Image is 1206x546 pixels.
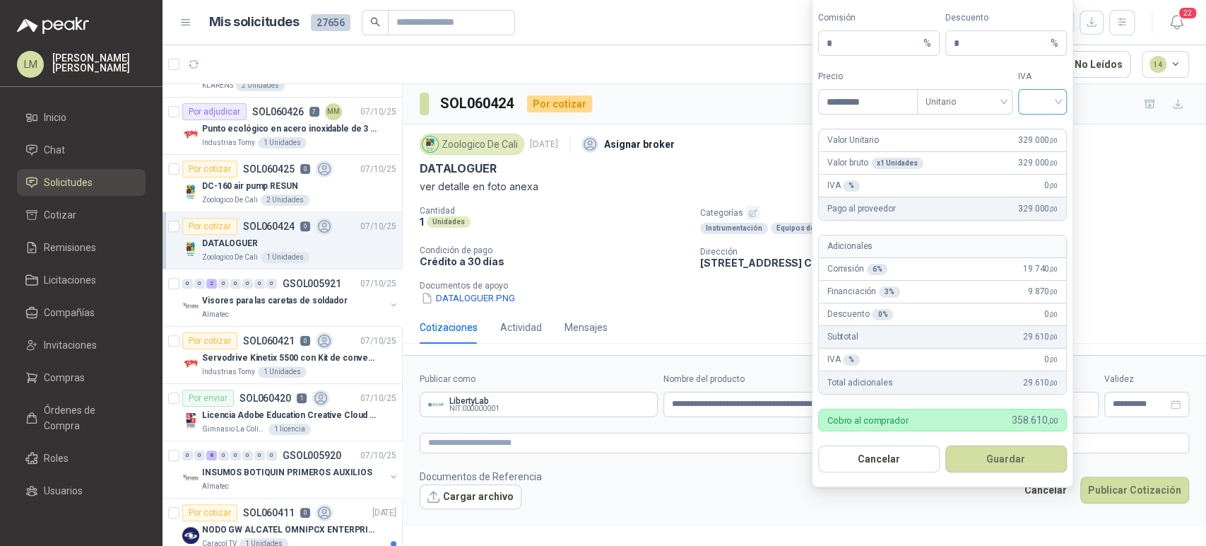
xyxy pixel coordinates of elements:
[182,218,237,235] div: Por cotizar
[182,126,199,143] img: Company Logo
[700,223,768,234] div: Instrumentación
[360,335,396,348] p: 07/10/25
[182,390,234,407] div: Por enviar
[1018,70,1067,83] label: IVA
[420,291,516,306] button: DATALOGUER.PNG
[162,155,402,212] a: Por cotizarSOL060425007/10/25 Company LogoDC-160 air pump RESUNZoologico De Cali2 Unidades
[202,409,378,422] p: Licencia Adobe Education Creative Cloud for enterprise license lab and classroom
[1018,134,1058,147] span: 329.000
[202,137,255,149] p: Industrias Tomy
[182,298,199,315] img: Company Logo
[218,279,229,289] div: 0
[243,221,295,231] p: SOL060424
[182,470,199,487] img: Company Logo
[182,332,237,349] div: Por cotizar
[827,134,879,147] p: Valor Unitario
[44,207,76,223] span: Cotizar
[1012,412,1058,428] span: 358.610
[261,194,309,206] div: 2 Unidades
[44,110,66,125] span: Inicio
[422,136,438,152] img: Company Logo
[254,279,265,289] div: 0
[243,336,295,346] p: SOL060421
[202,424,266,435] p: Gimnasio La Colina
[420,206,689,216] p: Cantidad
[1142,51,1190,78] button: 14
[44,272,96,288] span: Licitaciones
[427,216,471,228] div: Unidades
[663,373,901,386] label: Nombre del producto
[818,70,917,83] label: Precio
[325,103,342,120] div: MM
[17,234,146,261] a: Remisiones
[420,281,1200,291] p: Documentos de apoyo
[202,294,348,308] p: Visores para las caretas de soldador
[44,305,95,320] span: Compañías
[1023,330,1058,344] span: 29.610
[370,17,380,27] span: search
[202,80,233,91] p: KLARENS
[283,279,341,289] p: GSOL005921
[17,136,146,163] a: Chat
[17,332,146,359] a: Invitaciones
[827,376,893,390] p: Total adicionales
[17,364,146,391] a: Compras
[1178,6,1198,20] span: 22
[202,180,297,193] p: DC-160 air pump RESUN
[44,240,96,255] span: Remisiones
[1049,182,1058,190] span: ,00
[530,138,558,151] p: [DATE]
[300,336,310,346] p: 0
[242,279,253,289] div: 0
[17,202,146,228] a: Cotizar
[182,447,399,492] a: 0 0 8 0 0 0 0 0 GSOL00592007/10/25 Company LogoINSUMOS BOTIQUIN PRIMEROS AUXILIOSAlmatec
[52,53,146,73] p: [PERSON_NAME] [PERSON_NAME]
[1049,379,1058,387] span: ,00
[202,466,372,480] p: INSUMOS BOTIQUIN PRIMEROS AUXILIOS
[440,93,516,115] h3: SOL060424
[300,508,310,518] p: 0
[420,134,524,155] div: Zoologico De Cali
[17,51,44,78] div: LM
[268,424,311,435] div: 1 licencia
[182,279,193,289] div: 0
[420,161,496,176] p: DATALOGUER
[162,98,402,155] a: Por adjudicarSOL0604267MM07/10/25 Company LogoPunto ecológico en acero inoxidable de 3 puestos, c...
[360,277,396,291] p: 07/10/25
[182,412,199,429] img: Company Logo
[202,481,229,492] p: Almatec
[1049,265,1058,273] span: ,00
[867,264,888,275] div: 6 %
[283,451,341,460] p: GSOL005920
[1017,477,1075,504] button: Cancelar
[1051,31,1058,55] span: %
[266,279,277,289] div: 0
[843,354,860,366] div: %
[258,366,307,378] div: 1 Unidades
[1044,179,1057,192] span: 0
[17,267,146,294] a: Licitaciones
[1044,353,1057,366] span: 0
[44,370,85,385] span: Compras
[923,31,931,55] span: %
[182,240,199,257] img: Company Logo
[17,445,146,472] a: Roles
[17,169,146,196] a: Solicitudes
[258,137,307,149] div: 1 Unidades
[17,397,146,439] a: Órdenes de Compra
[872,309,893,320] div: 0 %
[17,510,146,537] a: Categorías
[206,279,217,289] div: 2
[827,285,900,298] p: Financiación
[1049,356,1058,364] span: ,00
[1044,308,1057,321] span: 0
[1048,417,1058,426] span: ,00
[182,103,247,120] div: Por adjudicar
[604,136,675,152] p: Asignar broker
[1104,373,1189,386] label: Validez
[297,393,307,403] p: 1
[1164,10,1189,35] button: 22
[182,183,199,200] img: Company Logo
[360,449,396,463] p: 07/10/25
[202,352,378,365] p: Servodrive Kinetix 5500 con Kit de conversión y filtro (Ref 41350505)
